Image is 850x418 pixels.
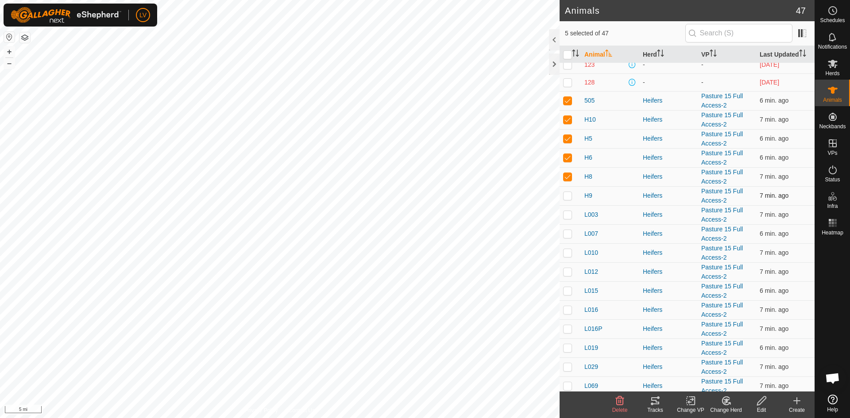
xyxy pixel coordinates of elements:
[701,207,743,223] a: Pasture 15 Full Access-2
[584,305,598,314] span: L016
[643,172,694,181] div: Heifers
[643,210,694,219] div: Heifers
[760,325,788,332] span: Sep 12, 2025, 8:36 AM
[565,29,685,38] span: 5 selected of 47
[584,210,598,219] span: L003
[701,359,743,375] a: Pasture 15 Full Access-2
[701,61,703,68] app-display-virtual-paddock-transition: -
[825,71,839,76] span: Herds
[701,302,743,318] a: Pasture 15 Full Access-2
[796,4,806,17] span: 47
[584,134,592,143] span: H5
[643,78,694,87] div: -
[584,267,598,276] span: L012
[584,381,598,391] span: L069
[643,248,694,257] div: Heifers
[710,51,717,58] p-sorticon: Activate to sort
[820,18,845,23] span: Schedules
[4,58,15,69] button: –
[701,111,743,128] a: Pasture 15 Full Access-2
[643,305,694,314] div: Heifers
[245,406,278,414] a: Privacy Policy
[643,153,694,162] div: Heifers
[584,153,592,162] span: H6
[643,134,694,143] div: Heifers
[643,381,694,391] div: Heifers
[701,378,743,394] a: Pasture 15 Full Access-2
[701,188,743,204] a: Pasture 15 Full Access-2
[819,124,846,129] span: Neckbands
[572,51,579,58] p-sorticon: Activate to sort
[643,343,694,353] div: Heifers
[637,406,673,414] div: Tracks
[643,191,694,200] div: Heifers
[639,46,698,63] th: Herd
[4,32,15,42] button: Reset Map
[708,406,744,414] div: Change Herd
[701,150,743,166] a: Pasture 15 Full Access-2
[643,267,694,276] div: Heifers
[818,44,847,50] span: Notifications
[19,32,30,43] button: Map Layers
[584,248,598,257] span: L010
[825,177,840,182] span: Status
[643,115,694,124] div: Heifers
[823,97,842,103] span: Animals
[698,46,756,63] th: VP
[819,365,846,391] div: Open chat
[744,406,779,414] div: Edit
[643,229,694,238] div: Heifers
[584,172,592,181] span: H8
[701,245,743,261] a: Pasture 15 Full Access-2
[612,407,628,413] span: Delete
[760,230,788,237] span: Sep 12, 2025, 8:36 AM
[760,173,788,180] span: Sep 12, 2025, 8:36 AM
[584,191,592,200] span: H9
[673,406,708,414] div: Change VP
[581,46,639,63] th: Animal
[760,268,788,275] span: Sep 12, 2025, 8:36 AM
[760,135,788,142] span: Sep 12, 2025, 8:36 AM
[4,46,15,57] button: +
[139,11,147,20] span: LV
[760,344,788,351] span: Sep 12, 2025, 8:36 AM
[815,391,850,416] a: Help
[760,79,779,86] span: Aug 18, 2025, 10:06 AM
[565,5,796,16] h2: Animals
[799,51,806,58] p-sorticon: Activate to sort
[584,286,598,295] span: L015
[760,192,788,199] span: Sep 12, 2025, 8:36 AM
[584,78,595,87] span: 128
[11,7,121,23] img: Gallagher Logo
[760,154,788,161] span: Sep 12, 2025, 8:36 AM
[584,229,598,238] span: L007
[756,46,815,63] th: Last Updated
[827,203,838,209] span: Infra
[701,321,743,337] a: Pasture 15 Full Access-2
[701,283,743,299] a: Pasture 15 Full Access-2
[760,97,788,104] span: Sep 12, 2025, 8:36 AM
[760,61,779,68] span: Aug 18, 2025, 10:06 AM
[827,150,837,156] span: VPs
[643,324,694,334] div: Heifers
[584,115,596,124] span: H10
[701,226,743,242] a: Pasture 15 Full Access-2
[701,79,703,86] app-display-virtual-paddock-transition: -
[605,51,612,58] p-sorticon: Activate to sort
[760,211,788,218] span: Sep 12, 2025, 8:36 AM
[760,287,788,294] span: Sep 12, 2025, 8:36 AM
[643,362,694,372] div: Heifers
[584,343,598,353] span: L019
[584,362,598,372] span: L029
[584,96,595,105] span: 505
[701,130,743,147] a: Pasture 15 Full Access-2
[760,249,788,256] span: Sep 12, 2025, 8:36 AM
[643,96,694,105] div: Heifers
[584,60,595,69] span: 123
[289,406,315,414] a: Contact Us
[827,407,838,412] span: Help
[760,382,788,389] span: Sep 12, 2025, 8:36 AM
[701,169,743,185] a: Pasture 15 Full Access-2
[701,340,743,356] a: Pasture 15 Full Access-2
[779,406,815,414] div: Create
